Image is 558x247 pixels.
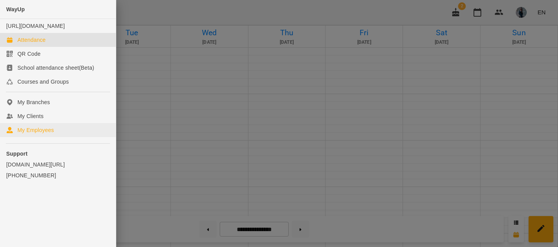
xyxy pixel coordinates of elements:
[6,23,65,29] a: [URL][DOMAIN_NAME]
[17,50,41,58] div: QR Code
[6,6,25,12] span: WayUp
[17,112,43,120] div: My Clients
[17,98,50,106] div: My Branches
[17,126,54,134] div: My Employees
[17,36,46,44] div: Attendance
[6,161,110,168] a: [DOMAIN_NAME][URL]
[6,150,110,158] p: Support
[17,64,94,72] div: School attendance sheet(Beta)
[6,172,110,179] a: [PHONE_NUMBER]
[17,78,69,86] div: Courses and Groups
